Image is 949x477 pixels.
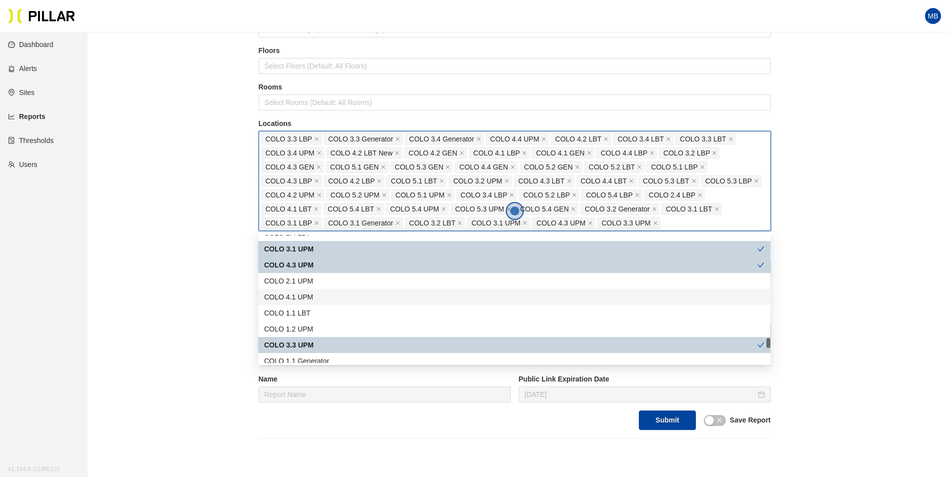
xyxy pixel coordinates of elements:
span: close [712,150,717,156]
span: COLO 3.2 Generator [585,203,650,214]
a: teamUsers [8,160,38,168]
label: Rooms [259,82,771,92]
span: COLO 3.3 LBP [266,133,312,144]
div: COLO 4.1 UPM [264,291,764,302]
span: COLO 3.1 UPM [471,217,520,228]
span: COLO 4.2 LBT [555,133,602,144]
span: close [572,192,577,198]
span: close [314,220,319,226]
div: COLO 3.3 UPM [258,337,770,353]
span: COLO 3.4 Generator [409,133,474,144]
div: COLO 3.1 UPM [264,243,757,254]
span: COLO 4.4 LBP [601,147,647,158]
span: COLO 4.3 UPM [536,217,585,228]
span: COLO 5.4 LBT [328,203,374,214]
span: close [697,192,702,198]
span: COLO 4.3 GEN [266,161,314,172]
span: close [509,192,514,198]
span: COLO 4.4 LBT [581,175,627,186]
span: close [447,192,452,198]
span: COLO 5.3 LBP [705,175,752,186]
button: Submit [639,410,695,430]
div: COLO 1.2 UPM [258,321,770,337]
input: Report Name [259,386,511,402]
div: COLO 4.3 UPM [264,259,757,270]
span: close [603,136,608,142]
span: COLO 5.3 UPM [455,203,504,214]
span: close [754,178,759,184]
span: COLO 5.4 GEN [520,203,569,214]
span: close [652,206,657,212]
span: COLO 3.4 LBP [461,189,507,200]
span: close [314,136,319,142]
span: COLO 2.4 LBP [649,189,695,200]
span: COLO 3.2 LBP [663,147,710,158]
span: COLO 3.3 Generator [328,133,393,144]
button: Open the dialog [506,202,524,220]
span: COLO 5.1 UPM [396,189,445,200]
span: COLO 4.4 GEN [459,161,508,172]
span: COLO 4.1 GEN [536,147,584,158]
span: COLO 3.1 LBT [666,203,712,214]
span: close [395,220,400,226]
span: COLO 4.2 LBT New [331,147,393,158]
span: close [700,164,705,170]
span: close [395,136,400,142]
div: COLO 4.3 UPM [258,257,770,273]
div: COLO 1.1 LBT [264,307,764,318]
span: COLO 5.1 GEN [330,161,379,172]
div: COLO 2.1 UPM [258,273,770,289]
span: close [441,206,446,212]
span: close [629,178,634,184]
a: environmentSites [8,88,35,96]
span: close [316,164,321,170]
span: close [714,206,719,212]
span: COLO 4.3 LBT [518,175,565,186]
span: close [377,178,382,184]
label: Public Link Expiration Date [519,374,771,384]
span: COLO 4.4 UPM [490,133,539,144]
span: close [653,220,658,226]
span: close [381,164,386,170]
span: close [522,220,527,226]
span: close [445,164,450,170]
span: close [457,220,462,226]
img: Pillar Technologies [8,8,75,24]
label: Name [259,374,511,384]
span: close [317,192,322,198]
span: COLO 5.2 LBT [589,161,635,172]
span: close [541,136,546,142]
a: exceptionThresholds [8,136,54,144]
span: COLO 3.4 LBT [617,133,664,144]
span: COLO 3.4 UPM [266,147,315,158]
span: close [649,150,654,156]
span: COLO 5.3 LBT [643,175,689,186]
span: close [571,206,576,212]
span: check [757,261,764,268]
label: Locations [259,118,771,129]
span: COLO 4.3 LBP [266,175,312,186]
span: COLO 3.3 UPM [602,217,651,228]
span: close [376,206,381,212]
span: close [395,150,400,156]
div: COLO 3.1 UPM [258,241,770,257]
span: COLO 4.2 GEN [409,147,457,158]
span: close [522,150,527,156]
a: dashboardDashboard [8,40,54,48]
div: COLO 1.1 Generator [264,355,764,366]
label: Save Report [730,415,771,425]
input: Oct 6, 2025 [525,389,756,400]
span: close [476,136,481,142]
span: COLO 4.2 UPM [266,189,315,200]
a: alertAlerts [8,64,37,72]
span: close [637,164,642,170]
span: COLO 3.1 LBP [266,217,312,228]
span: COLO 5.2 UPM [331,189,380,200]
span: close [728,136,733,142]
span: close [314,206,319,212]
span: COLO 4.1 LBP [473,147,520,158]
label: Floors [259,45,771,56]
span: MB [928,8,938,24]
span: close [567,178,572,184]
